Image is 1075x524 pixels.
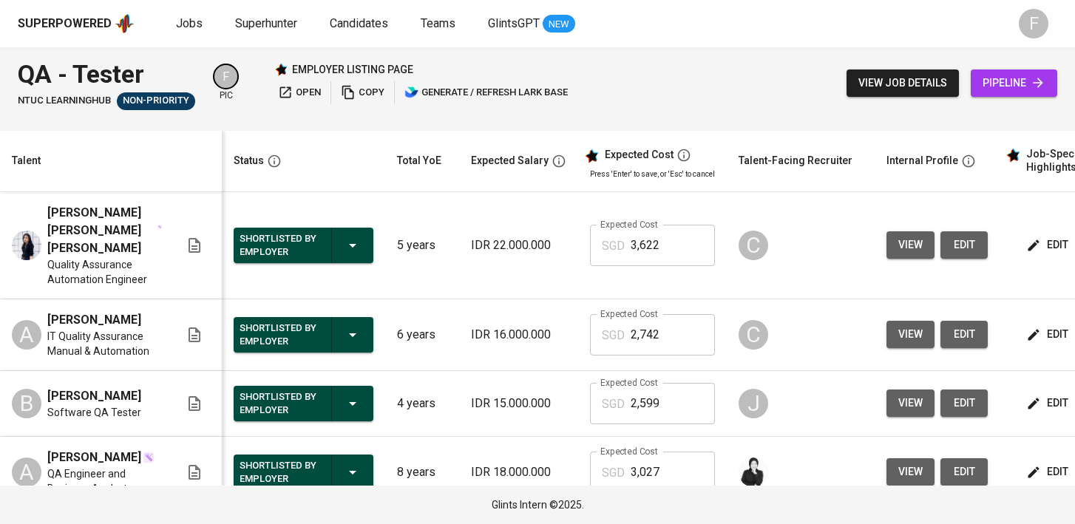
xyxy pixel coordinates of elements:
[234,455,373,490] button: Shortlisted by Employer
[234,152,264,170] div: Status
[1023,321,1074,348] button: edit
[421,15,458,33] a: Teams
[886,152,958,170] div: Internal Profile
[115,13,135,35] img: app logo
[983,74,1045,92] span: pipeline
[952,463,976,481] span: edit
[330,15,391,33] a: Candidates
[397,237,447,254] p: 5 years
[858,74,947,92] span: view job details
[898,394,923,412] span: view
[739,389,768,418] div: J
[117,94,195,108] span: Non-Priority
[1023,231,1074,259] button: edit
[337,81,388,104] button: copy
[602,237,625,255] p: SGD
[602,464,625,482] p: SGD
[12,389,41,418] div: B
[47,387,141,405] span: [PERSON_NAME]
[47,311,141,329] span: [PERSON_NAME]
[1029,463,1068,481] span: edit
[274,81,325,104] button: open
[234,228,373,263] button: Shortlisted by Employer
[602,327,625,344] p: SGD
[1029,236,1068,254] span: edit
[213,64,239,89] div: F
[739,320,768,350] div: C
[952,394,976,412] span: edit
[278,84,321,101] span: open
[605,149,674,162] div: Expected Cost
[1019,9,1048,38] div: F
[898,325,923,344] span: view
[18,13,135,35] a: Superpoweredapp logo
[240,387,319,420] div: Shortlisted by Employer
[847,69,959,97] button: view job details
[602,395,625,413] p: SGD
[397,395,447,412] p: 4 years
[421,16,455,30] span: Teams
[18,94,111,108] span: NTUC LearningHub
[404,85,419,100] img: lark
[1023,389,1074,417] button: edit
[47,405,141,420] span: Software QA Tester
[117,92,195,110] div: Sufficient Talents in Pipeline
[940,389,988,417] button: edit
[404,84,568,101] span: generate / refresh lark base
[952,325,976,344] span: edit
[47,204,156,257] span: [PERSON_NAME] [PERSON_NAME] [PERSON_NAME]
[397,326,447,344] p: 6 years
[584,149,599,163] img: glints_star.svg
[898,463,923,481] span: view
[234,386,373,421] button: Shortlisted by Employer
[12,152,41,170] div: Talent
[18,56,195,92] div: QA - Tester
[940,231,988,259] button: edit
[488,16,540,30] span: GlintsGPT
[471,463,566,481] p: IDR 18.000.000
[739,231,768,260] div: C
[330,16,388,30] span: Candidates
[47,449,141,466] span: [PERSON_NAME]
[401,81,572,104] button: lark generate / refresh lark base
[471,152,549,170] div: Expected Salary
[471,237,566,254] p: IDR 22.000.000
[292,62,413,77] p: employer listing page
[397,463,447,481] p: 8 years
[739,152,852,170] div: Talent-Facing Recruiter
[12,320,41,350] div: A
[1023,458,1074,486] button: edit
[235,16,297,30] span: Superhunter
[240,229,319,262] div: Shortlisted by Employer
[240,319,319,351] div: Shortlisted by Employer
[971,69,1057,97] a: pipeline
[1029,325,1068,344] span: edit
[274,63,288,76] img: Glints Star
[940,321,988,348] button: edit
[213,64,239,102] div: pic
[940,458,988,486] button: edit
[18,16,112,33] div: Superpowered
[886,231,935,259] button: view
[488,15,575,33] a: GlintsGPT NEW
[47,466,162,496] span: QA Engineer and Business Analyst
[886,389,935,417] button: view
[590,169,715,180] p: Press 'Enter' to save, or 'Esc' to cancel
[543,17,575,32] span: NEW
[898,236,923,254] span: view
[143,452,155,463] img: magic_wand.svg
[952,236,976,254] span: edit
[1006,148,1020,163] img: glints_star.svg
[397,152,441,170] div: Total YoE
[176,16,203,30] span: Jobs
[47,257,162,287] span: Quality Assurance Automation Engineer
[240,456,319,489] div: Shortlisted by Employer
[341,84,384,101] span: copy
[471,395,566,412] p: IDR 15.000.000
[471,326,566,344] p: IDR 16.000.000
